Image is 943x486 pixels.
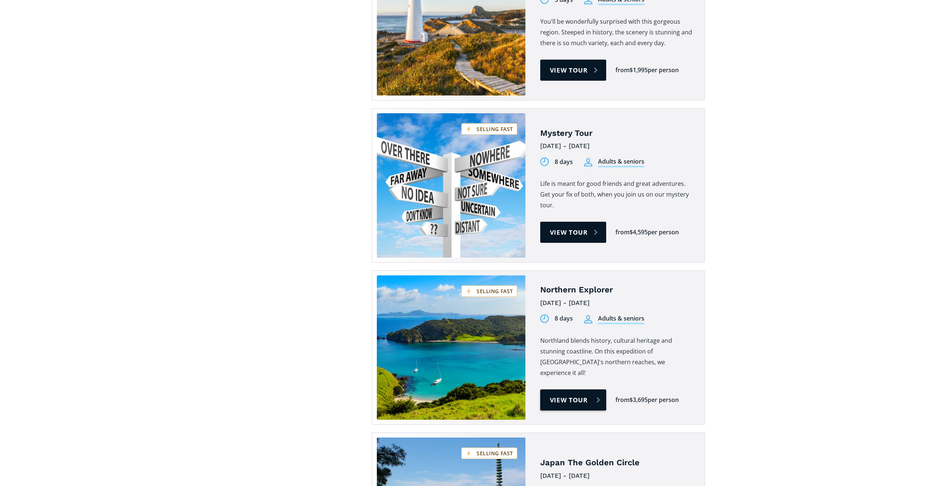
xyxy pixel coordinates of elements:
[648,66,679,74] div: per person
[615,66,630,74] div: from
[540,470,693,482] div: [DATE] - [DATE]
[540,60,607,81] a: View tour
[630,228,648,237] div: $4,595
[630,66,648,74] div: $1,995
[540,457,693,468] h4: Japan The Golden Circle
[598,314,644,324] div: Adults & seniors
[598,157,644,167] div: Adults & seniors
[540,297,693,309] div: [DATE] - [DATE]
[540,389,607,410] a: View tour
[555,158,558,166] div: 8
[648,396,679,404] div: per person
[540,16,693,48] p: You'll be wonderfully surprised with this gorgeous region. Steeped in history, the scenery is stu...
[540,140,693,152] div: [DATE] - [DATE]
[540,222,607,243] a: View tour
[630,396,648,404] div: $3,695
[615,396,630,404] div: from
[540,178,693,211] p: Life is meant for good friends and great adventures. Get your fix of both, when you join us on ou...
[540,335,693,378] p: Northland blends history, cultural heritage and stunning coastline. On this expedition of [GEOGRA...
[540,128,693,139] h4: Mystery Tour
[560,158,573,166] div: days
[615,228,630,237] div: from
[560,314,573,323] div: days
[648,228,679,237] div: per person
[555,314,558,323] div: 8
[540,285,693,295] h4: Northern Explorer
